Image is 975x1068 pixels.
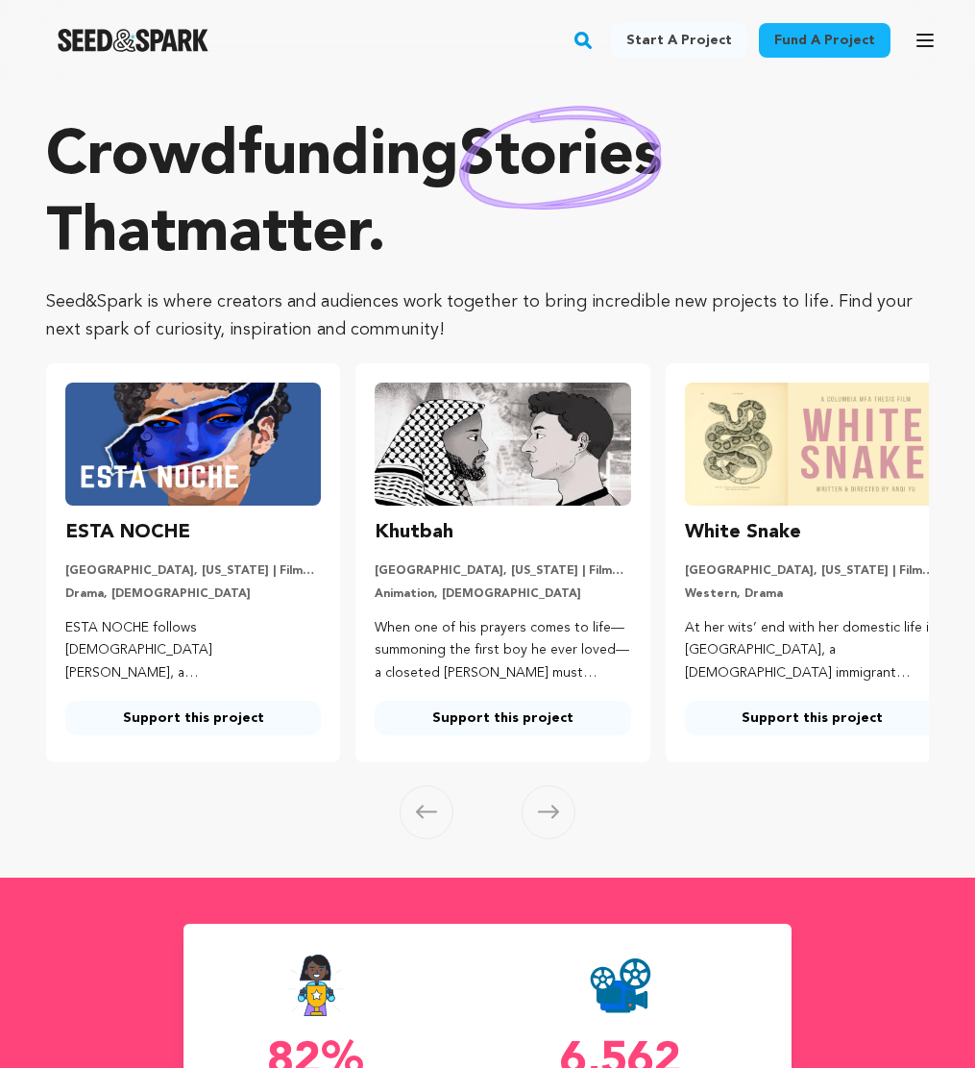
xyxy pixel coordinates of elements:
[46,288,929,344] p: Seed&Spark is where creators and audiences work together to bring incredible new projects to life...
[65,586,321,602] p: Drama, [DEMOGRAPHIC_DATA]
[58,29,208,52] img: Seed&Spark Logo Dark Mode
[65,563,321,579] p: [GEOGRAPHIC_DATA], [US_STATE] | Film Short
[685,701,940,735] a: Support this project
[685,383,940,506] img: White Snake image
[685,617,940,685] p: At her wits’ end with her domestic life in [GEOGRAPHIC_DATA], a [DEMOGRAPHIC_DATA] immigrant moth...
[611,23,747,58] a: Start a project
[375,563,630,579] p: [GEOGRAPHIC_DATA], [US_STATE] | Film Short
[65,383,321,506] img: ESTA NOCHE image
[375,383,630,506] img: Khutbah image
[65,617,321,685] p: ESTA NOCHE follows [DEMOGRAPHIC_DATA] [PERSON_NAME], a [DEMOGRAPHIC_DATA], homeless runaway, conf...
[176,204,367,265] span: matter
[685,517,801,548] h3: White Snake
[65,517,190,548] h3: ESTA NOCHE
[459,106,662,211] img: hand sketched image
[58,29,208,52] a: Seed&Spark Homepage
[46,119,929,273] p: Crowdfunding that .
[685,563,940,579] p: [GEOGRAPHIC_DATA], [US_STATE] | Film Short
[375,517,453,548] h3: Khutbah
[759,23,890,58] a: Fund a project
[286,955,346,1016] img: Seed&Spark Success Rate Icon
[65,701,321,735] a: Support this project
[590,955,651,1016] img: Seed&Spark Projects Created Icon
[685,586,940,602] p: Western, Drama
[375,617,630,685] p: When one of his prayers comes to life—summoning the first boy he ever loved—a closeted [PERSON_NA...
[375,586,630,602] p: Animation, [DEMOGRAPHIC_DATA]
[375,701,630,735] a: Support this project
